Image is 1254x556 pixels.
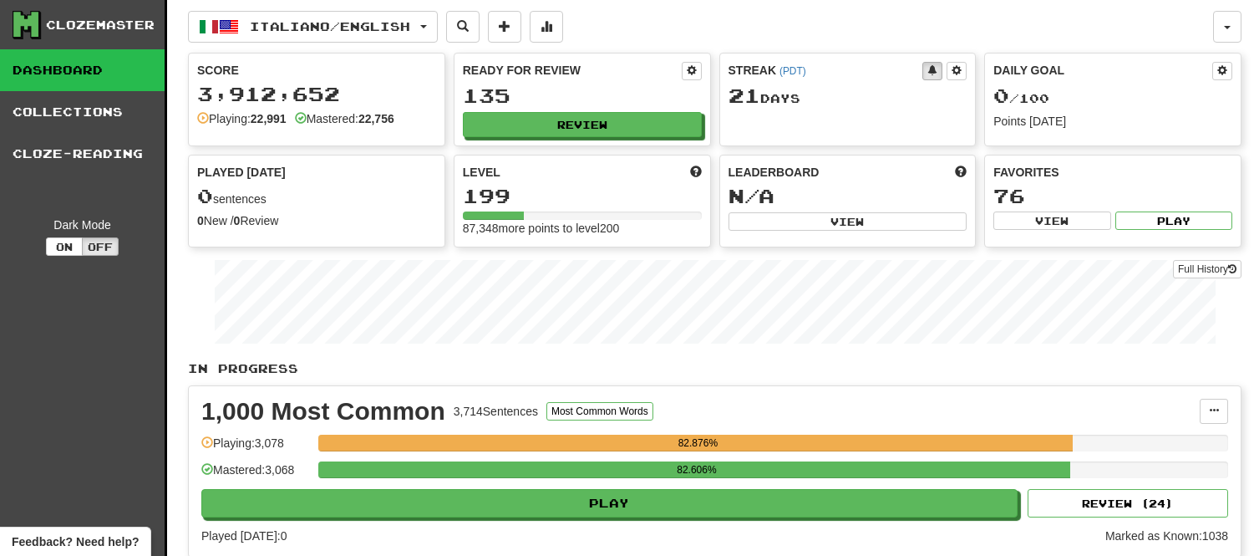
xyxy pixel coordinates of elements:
[729,84,760,107] span: 21
[197,186,436,207] div: sentences
[530,11,563,43] button: More stats
[197,184,213,207] span: 0
[46,17,155,33] div: Clozemaster
[488,11,521,43] button: Add sentence to collection
[13,217,152,233] div: Dark Mode
[690,164,702,181] span: Score more points to level up
[955,164,967,181] span: This week in points, UTC
[546,402,653,421] button: Most Common Words
[197,84,436,105] div: 3,912,652
[188,11,438,43] button: Italiano/English
[993,62,1212,80] div: Daily Goal
[12,533,139,550] span: Open feedback widget
[729,62,923,79] div: Streak
[197,62,436,79] div: Score
[729,85,967,107] div: Day s
[197,212,436,229] div: New / Review
[993,84,1009,107] span: 0
[201,435,310,462] div: Playing: 3,078
[463,164,500,181] span: Level
[201,489,1018,518] button: Play
[463,85,702,106] div: 135
[463,186,702,207] div: 199
[463,220,702,237] div: 87,348 more points to level 200
[993,212,1110,230] button: View
[454,403,538,420] div: 3,714 Sentences
[358,112,394,125] strong: 22,756
[323,462,1069,478] div: 82.606%
[82,237,119,256] button: Off
[729,184,774,207] span: N/A
[1173,260,1241,278] a: Full History
[234,214,241,227] strong: 0
[729,164,820,181] span: Leaderboard
[251,112,287,125] strong: 22,991
[993,91,1049,105] span: / 100
[197,164,286,181] span: Played [DATE]
[1105,528,1228,544] div: Marked as Known: 1038
[197,214,204,227] strong: 0
[46,237,83,256] button: On
[197,110,287,127] div: Playing:
[779,65,806,77] a: (PDT)
[729,212,967,231] button: View
[201,529,287,543] span: Played [DATE]: 0
[295,110,394,127] div: Mastered:
[993,113,1232,130] div: Points [DATE]
[1028,489,1228,518] button: Review (24)
[201,399,445,424] div: 1,000 Most Common
[463,112,702,137] button: Review
[250,19,410,33] span: Italiano / English
[993,164,1232,181] div: Favorites
[323,435,1072,451] div: 82.876%
[188,360,1241,377] p: In Progress
[993,186,1232,207] div: 76
[446,11,480,43] button: Search sentences
[463,62,682,79] div: Ready for Review
[1115,212,1232,230] button: Play
[201,462,310,489] div: Mastered: 3,068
